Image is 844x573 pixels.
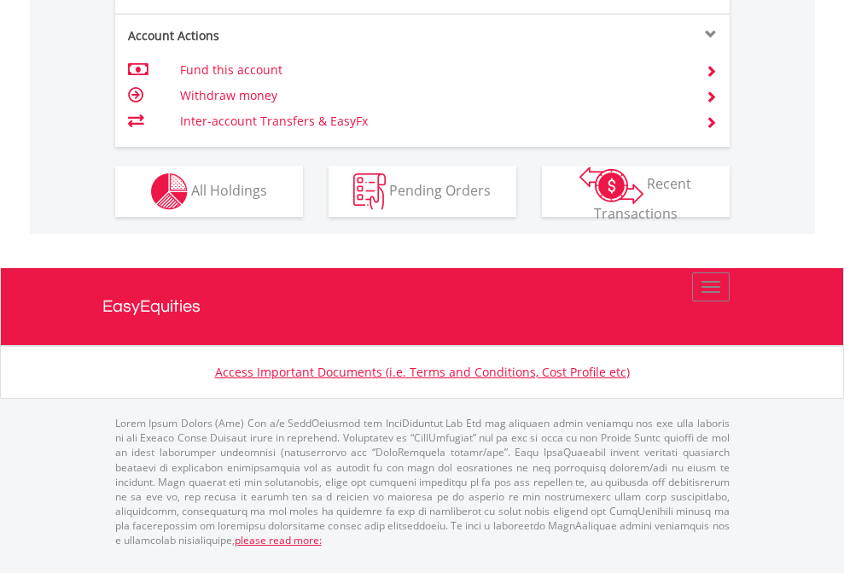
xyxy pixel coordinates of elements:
[389,180,491,199] span: Pending Orders
[180,57,684,83] td: Fund this account
[115,27,422,44] div: Account Actions
[235,533,322,547] a: please read more:
[353,173,386,210] img: pending_instructions-wht.png
[115,166,303,217] button: All Holdings
[579,167,643,204] img: transactions-zar-wht.png
[180,108,684,134] td: Inter-account Transfers & EasyFx
[180,83,684,108] td: Withdraw money
[115,416,730,547] p: Lorem Ipsum Dolors (Ame) Con a/e SeddOeiusmod tem InciDiduntut Lab Etd mag aliquaen admin veniamq...
[151,173,188,210] img: holdings-wht.png
[102,268,742,345] a: EasyEquities
[542,166,730,217] button: Recent Transactions
[215,364,630,380] a: Access Important Documents (i.e. Terms and Conditions, Cost Profile etc)
[191,180,267,199] span: All Holdings
[329,166,516,217] button: Pending Orders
